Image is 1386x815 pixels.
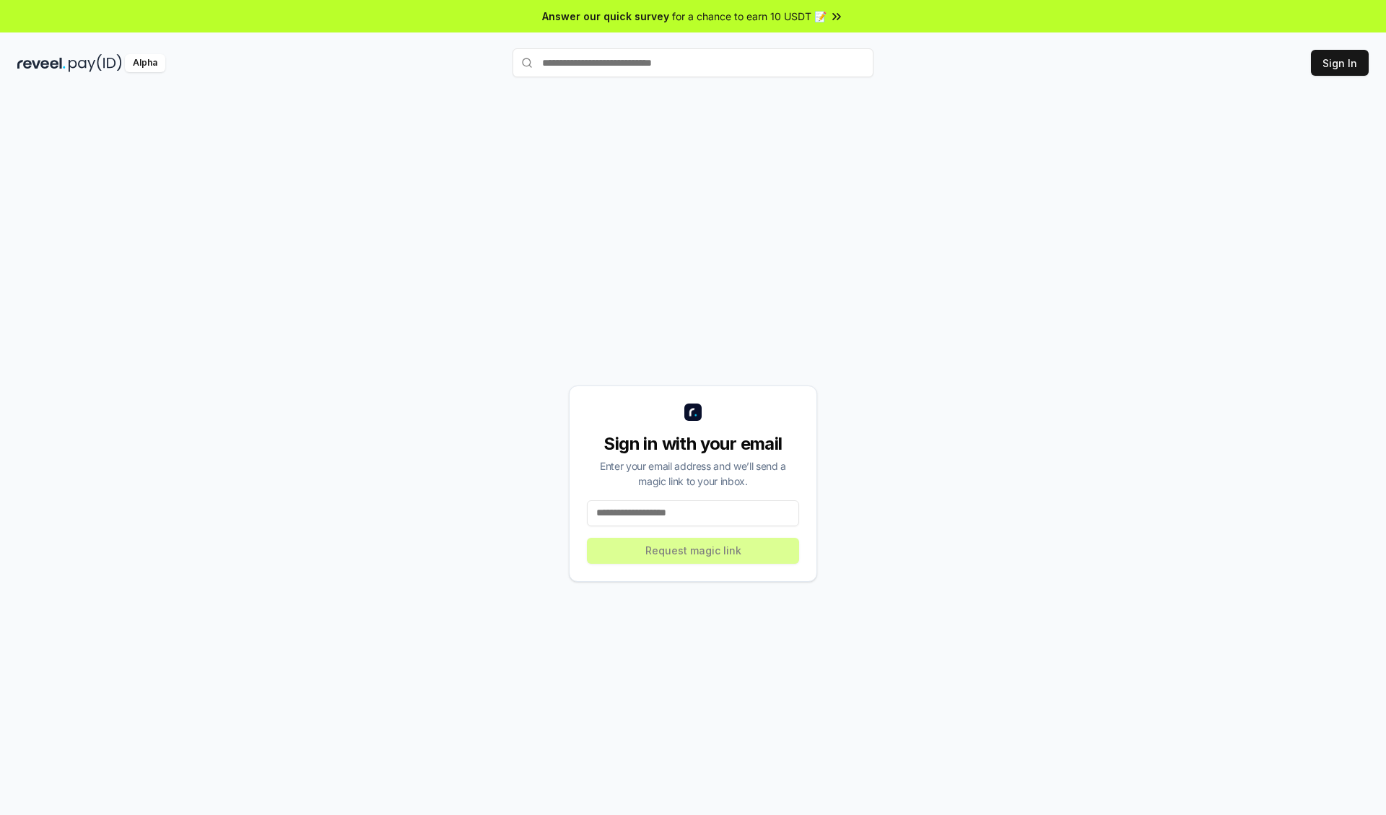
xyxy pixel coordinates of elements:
img: pay_id [69,54,122,72]
img: logo_small [684,404,702,421]
div: Alpha [125,54,165,72]
img: reveel_dark [17,54,66,72]
button: Sign In [1311,50,1369,76]
span: Answer our quick survey [542,9,669,24]
div: Sign in with your email [587,432,799,456]
span: for a chance to earn 10 USDT 📝 [672,9,827,24]
div: Enter your email address and we’ll send a magic link to your inbox. [587,458,799,489]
